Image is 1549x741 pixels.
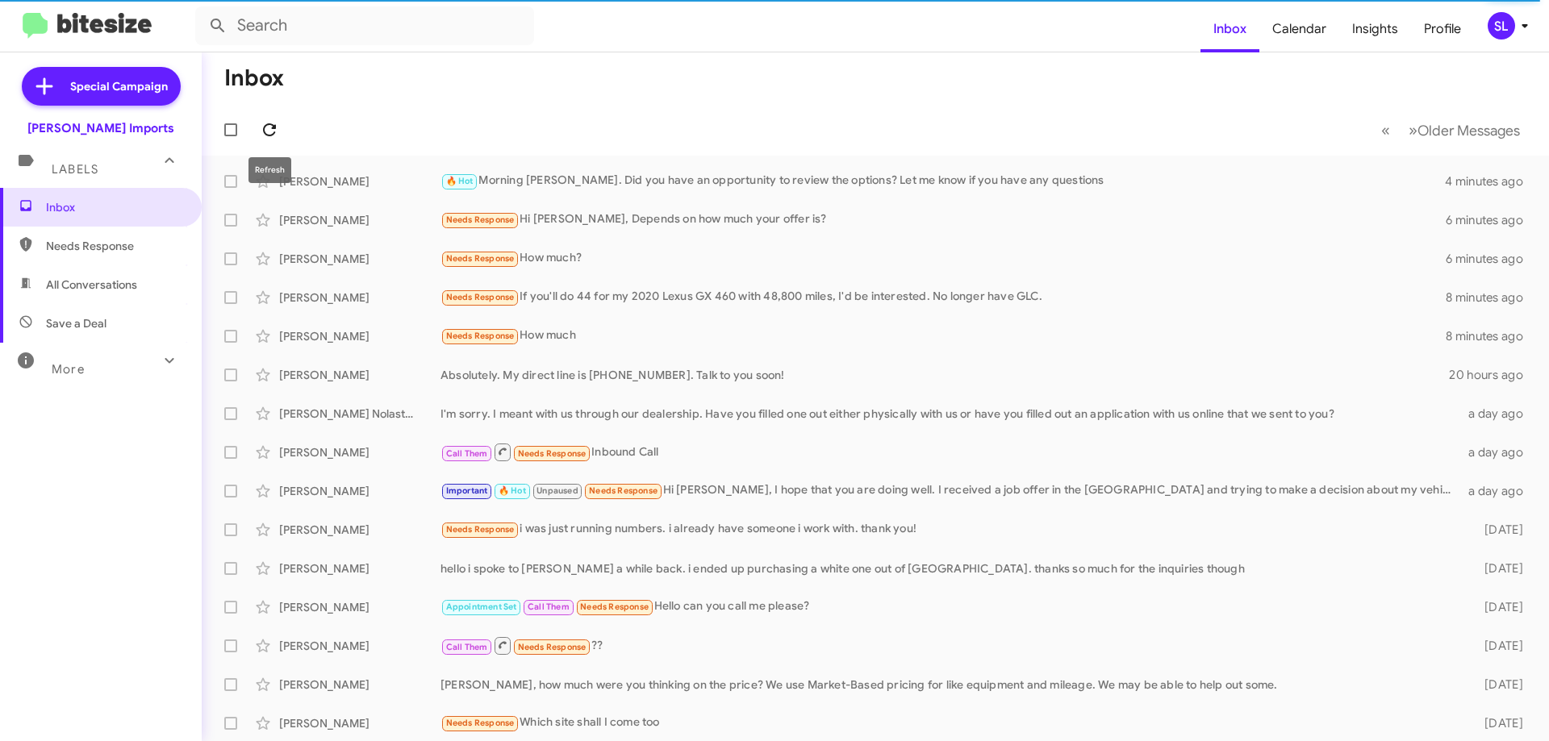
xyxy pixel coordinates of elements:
div: Hi [PERSON_NAME], I hope that you are doing well. I received a job offer in the [GEOGRAPHIC_DATA]... [440,481,1459,500]
div: [PERSON_NAME] [279,251,440,267]
span: Needs Response [446,214,515,225]
span: Call Them [446,642,488,652]
span: » [1409,120,1417,140]
div: Hi [PERSON_NAME], Depends on how much your offer is? [440,210,1446,229]
div: [PERSON_NAME] [279,444,440,460]
div: [PERSON_NAME] [279,522,440,538]
span: 🔥 Hot [446,176,474,186]
a: Calendar [1259,6,1339,52]
span: Needs Response [518,448,587,459]
div: Which site shall I come too [440,714,1459,732]
span: 🔥 Hot [499,485,526,496]
span: Needs Response [46,238,183,254]
div: [PERSON_NAME] [279,289,440,306]
div: [PERSON_NAME] Nolastname120711837 [279,406,440,422]
div: [DATE] [1459,560,1536,577]
span: Call Them [528,602,570,612]
span: Needs Response [518,642,587,652]
div: Refresh [248,157,291,183]
div: [DATE] [1459,522,1536,538]
span: Needs Response [580,602,649,612]
div: [PERSON_NAME] [279,715,440,731]
a: Inbox [1200,6,1259,52]
div: Hello can you call me please? [440,597,1459,616]
span: Needs Response [589,485,658,496]
span: « [1381,120,1390,140]
div: [DATE] [1459,599,1536,615]
div: How much [440,327,1446,345]
span: Needs Response [446,331,515,341]
button: Previous [1372,114,1400,147]
span: More [52,362,85,377]
div: [PERSON_NAME] [279,483,440,499]
span: Special Campaign [70,78,168,94]
div: a day ago [1459,406,1536,422]
div: 6 minutes ago [1446,251,1536,267]
div: [PERSON_NAME] [279,676,440,693]
a: Insights [1339,6,1411,52]
button: SL [1474,12,1531,40]
div: [PERSON_NAME] [279,328,440,344]
div: [PERSON_NAME] [279,599,440,615]
span: Needs Response [446,524,515,535]
span: Older Messages [1417,122,1520,139]
span: All Conversations [46,277,137,293]
div: Morning [PERSON_NAME]. Did you have an opportunity to review the options? Let me know if you have... [440,172,1445,190]
div: [DATE] [1459,638,1536,654]
div: [PERSON_NAME], how much were you thinking on the price? We use Market-Based pricing for like equi... [440,676,1459,693]
div: hello i spoke to [PERSON_NAME] a while back. i ended up purchasing a white one out of [GEOGRAPHIC... [440,560,1459,577]
div: 20 hours ago [1449,367,1536,383]
div: [PERSON_NAME] [279,173,440,189]
div: How much? [440,249,1446,268]
nav: Page navigation example [1372,114,1530,147]
span: Unpaused [537,485,578,496]
button: Next [1399,114,1530,147]
div: 6 minutes ago [1446,212,1536,228]
input: Search [195,6,534,45]
div: [PERSON_NAME] [279,560,440,577]
div: [PERSON_NAME] [279,638,440,654]
div: ?? [440,635,1459,656]
span: Inbox [46,199,183,215]
div: [PERSON_NAME] [279,212,440,228]
div: 8 minutes ago [1446,328,1536,344]
span: Labels [52,162,98,177]
span: Appointment Set [446,602,517,612]
div: I'm sorry. I meant with us through our dealership. Have you filled one out either physically with... [440,406,1459,422]
span: Needs Response [446,718,515,728]
span: Important [446,485,488,496]
span: Call Them [446,448,488,459]
div: Absolutely. My direct line is [PHONE_NUMBER]. Talk to you soon! [440,367,1449,383]
span: Needs Response [446,253,515,264]
div: Inbound Call [440,442,1459,462]
a: Profile [1411,6,1474,52]
div: a day ago [1459,444,1536,460]
div: 8 minutes ago [1446,289,1536,306]
h1: Inbox [224,65,284,91]
div: If you'll do 44 for my 2020 Lexus GX 460 with 48,800 miles, I'd be interested. No longer have GLC. [440,288,1446,306]
div: 4 minutes ago [1445,173,1536,189]
div: [PERSON_NAME] Imports [27,120,174,136]
div: i was just running numbers. i already have someone i work with. thank you! [440,520,1459,539]
div: [DATE] [1459,676,1536,693]
a: Special Campaign [22,67,181,106]
div: [DATE] [1459,715,1536,731]
div: a day ago [1459,483,1536,499]
span: Save a Deal [46,315,106,331]
div: [PERSON_NAME] [279,367,440,383]
div: SL [1488,12,1515,40]
span: Needs Response [446,292,515,302]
